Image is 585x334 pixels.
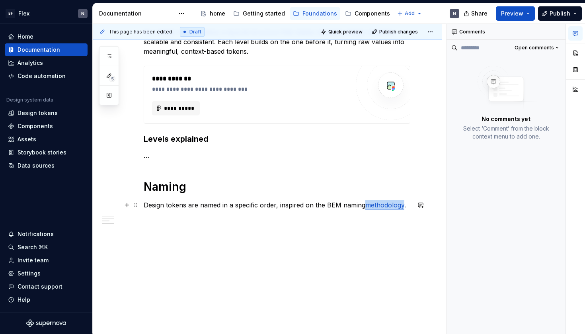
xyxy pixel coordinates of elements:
[447,24,565,40] div: Comments
[144,133,410,145] h3: Levels explained
[342,7,393,20] a: Components
[197,7,228,20] a: home
[456,125,556,141] p: Select ‘Comment’ from the block context menu to add one.
[230,7,288,20] a: Getting started
[18,109,58,117] div: Design tokens
[302,10,337,18] div: Foundations
[5,241,88,254] button: Search ⌘K
[496,6,535,21] button: Preview
[18,296,30,304] div: Help
[5,159,88,172] a: Data sources
[144,27,410,56] p: Our design tokens follow a layered structure that makes managing design decisions scalable and co...
[18,243,48,251] div: Search ⌘K
[18,135,36,143] div: Assets
[99,10,174,18] div: Documentation
[144,151,410,160] p: …
[5,57,88,69] a: Analytics
[243,10,285,18] div: Getting started
[189,29,201,35] span: Draft
[5,107,88,119] a: Design tokens
[18,122,53,130] div: Components
[405,10,415,17] span: Add
[369,26,421,37] button: Publish changes
[6,9,15,18] div: BF
[109,76,115,82] span: 5
[460,6,493,21] button: Share
[471,10,487,18] span: Share
[453,10,456,17] div: N
[18,162,55,170] div: Data sources
[144,200,410,210] p: Design tokens are named in a specific order, inspired on the BEM naming .
[538,6,582,21] button: Publish
[365,201,404,209] a: methodology
[144,180,410,194] h1: Naming
[5,146,88,159] a: Storybook stories
[5,43,88,56] a: Documentation
[109,29,174,35] span: This page has been edited.
[197,6,393,21] div: Page tree
[511,42,562,53] button: Open comments
[5,30,88,43] a: Home
[5,293,88,306] button: Help
[5,120,88,133] a: Components
[2,5,91,22] button: BFFlexN
[18,270,41,277] div: Settings
[5,228,88,240] button: Notifications
[395,8,425,19] button: Add
[18,256,49,264] div: Invite team
[18,230,54,238] div: Notifications
[515,45,554,51] span: Open comments
[5,133,88,146] a: Assets
[290,7,340,20] a: Foundations
[482,115,530,123] p: No comments yet
[18,46,60,54] div: Documentation
[318,26,366,37] button: Quick preview
[18,148,66,156] div: Storybook stories
[26,319,66,327] svg: Supernova Logo
[18,33,33,41] div: Home
[81,10,84,17] div: N
[501,10,523,18] span: Preview
[328,29,363,35] span: Quick preview
[18,59,43,67] div: Analytics
[355,10,390,18] div: Components
[5,254,88,267] a: Invite team
[379,29,418,35] span: Publish changes
[18,10,29,18] div: Flex
[18,283,62,291] div: Contact support
[5,267,88,280] a: Settings
[6,97,53,103] div: Design system data
[5,70,88,82] a: Code automation
[550,10,570,18] span: Publish
[18,72,66,80] div: Code automation
[210,10,225,18] div: home
[5,280,88,293] button: Contact support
